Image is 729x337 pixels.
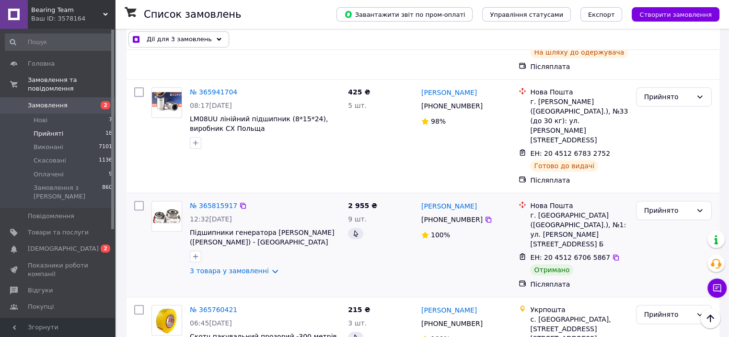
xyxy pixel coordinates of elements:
a: 3 товара у замовленні [190,267,269,275]
span: ЕН: 20 4512 6783 2752 [530,150,610,157]
span: Оплачені [34,170,64,179]
img: Фото товару [153,305,180,335]
img: Фото товару [152,92,182,113]
div: Післяплата [530,175,628,185]
button: Чат з покупцем [707,279,727,298]
div: На шляху до одержувача [530,46,628,58]
span: Відгуки [28,286,53,295]
a: [PERSON_NAME] [421,88,477,97]
div: [PHONE_NUMBER] [419,213,485,226]
button: Наверх [700,308,720,328]
div: Отримано [530,264,573,276]
span: 425 ₴ [348,88,370,96]
span: 100% [431,231,450,239]
span: Показники роботи компанії [28,261,89,279]
span: Замовлення з [PERSON_NAME] [34,184,102,201]
a: [PERSON_NAME] [421,201,477,211]
div: Нова Пошта [530,87,628,97]
span: Головна [28,59,55,68]
a: Фото товару [151,305,182,336]
span: Експорт [588,11,615,18]
input: Пошук [5,34,113,51]
span: Створити замовлення [639,11,712,18]
span: Товари та послуги [28,228,89,237]
span: 7101 [99,143,112,151]
span: [DEMOGRAPHIC_DATA] [28,244,99,253]
button: Завантажити звіт по пром-оплаті [336,7,473,22]
div: Прийнято [644,309,692,320]
div: Нова Пошта [530,201,628,210]
a: № 365760421 [190,306,237,314]
span: Повідомлення [28,212,74,221]
span: 12:32[DATE] [190,215,232,223]
span: Bearing Team [31,6,103,14]
span: 08:17[DATE] [190,102,232,109]
a: Фото товару [151,87,182,118]
div: [PHONE_NUMBER] [419,99,485,113]
div: Прийнято [644,92,692,102]
div: Післяплата [530,62,628,71]
span: ЕН: 20 4512 6706 5867 [530,254,610,261]
span: 2 955 ₴ [348,202,377,209]
button: Управління статусами [482,7,571,22]
button: Експорт [580,7,623,22]
h1: Список замовлень [144,9,241,20]
span: Замовлення та повідомлення [28,76,115,93]
span: 215 ₴ [348,306,370,314]
span: Управління статусами [490,11,563,18]
a: № 365815917 [190,202,237,209]
span: Виконані [34,143,63,151]
span: 06:45[DATE] [190,319,232,327]
div: г. [GEOGRAPHIC_DATA] ([GEOGRAPHIC_DATA].), №1: ул. [PERSON_NAME][STREET_ADDRESS] Б [530,210,628,249]
span: 9 [109,170,112,179]
a: LM08UU лінійний підшипник (8*15*24), виробник CX Польща [190,115,328,132]
div: Укрпошта [530,305,628,314]
span: 1136 [99,156,112,165]
a: [PERSON_NAME] [421,305,477,315]
div: г. [PERSON_NAME] ([GEOGRAPHIC_DATA].), №33 (до 30 кг): ул. [PERSON_NAME][STREET_ADDRESS] [530,97,628,145]
a: № 365941704 [190,88,237,96]
span: Скасовані [34,156,66,165]
span: Прийняті [34,129,63,138]
a: Підшипники генератора [PERSON_NAME] ([PERSON_NAME]) - [GEOGRAPHIC_DATA] ([GEOGRAPHIC_DATA]) [190,229,335,256]
a: Створити замовлення [622,10,719,18]
div: Ваш ID: 3578164 [31,14,115,23]
span: Дії для 3 замовлень [147,35,212,44]
span: Замовлення [28,101,68,110]
div: [PHONE_NUMBER] [419,317,485,330]
a: Фото товару [151,201,182,232]
div: Готово до видачі [530,160,598,172]
span: 7 [109,116,112,125]
button: Створити замовлення [632,7,719,22]
span: Завантажити звіт по пром-оплаті [344,10,465,19]
span: 2 [101,244,110,253]
span: 9 шт. [348,215,367,223]
div: Післяплата [530,279,628,289]
span: 5 шт. [348,102,367,109]
span: 98% [431,117,446,125]
span: 18 [105,129,112,138]
span: 3 шт. [348,319,367,327]
span: 860 [102,184,112,201]
span: Нові [34,116,47,125]
div: Прийнято [644,205,692,216]
img: Фото товару [152,207,182,225]
span: 2 [101,101,110,109]
span: Покупці [28,302,54,311]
